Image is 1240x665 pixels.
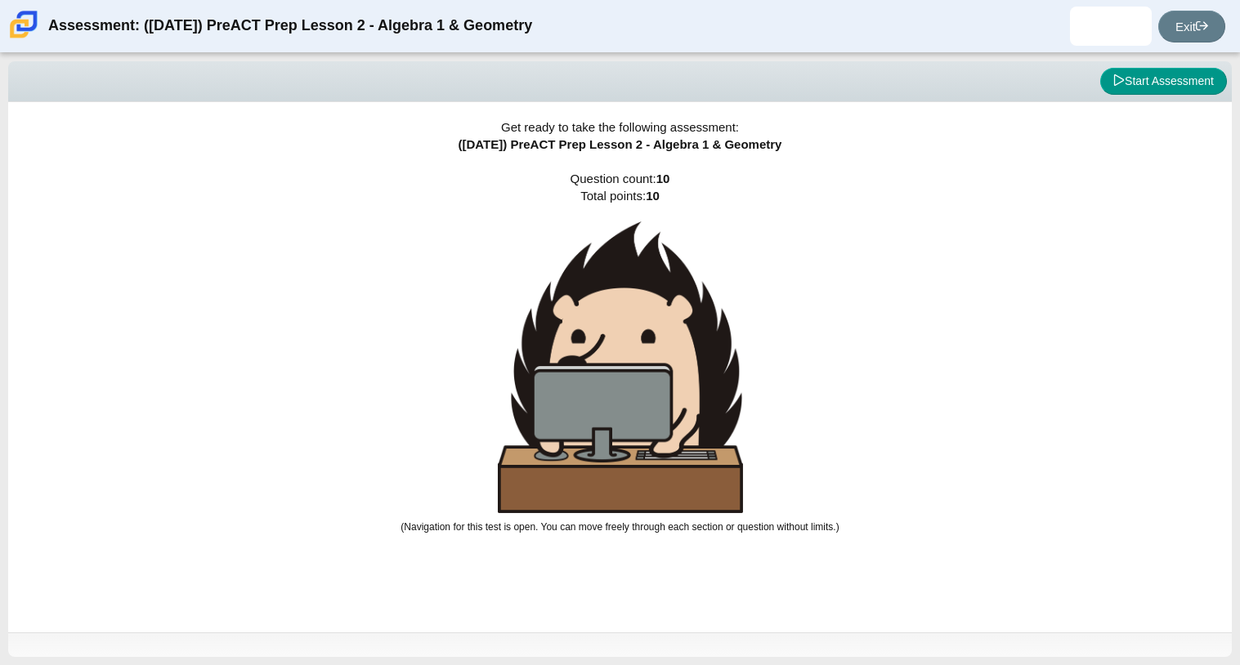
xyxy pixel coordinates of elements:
[401,172,839,533] span: Question count: Total points:
[401,521,839,533] small: (Navigation for this test is open. You can move freely through each section or question without l...
[501,120,739,134] span: Get ready to take the following assessment:
[7,30,41,44] a: Carmen School of Science & Technology
[48,7,532,46] div: Assessment: ([DATE]) PreACT Prep Lesson 2 - Algebra 1 & Geometry
[646,189,660,203] b: 10
[1158,11,1225,42] a: Exit
[7,7,41,42] img: Carmen School of Science & Technology
[459,137,782,151] span: ([DATE]) PreACT Prep Lesson 2 - Algebra 1 & Geometry
[1098,13,1124,39] img: miguel.ruiz-viera.nZt8Uz
[1100,68,1227,96] button: Start Assessment
[656,172,670,185] b: 10
[498,221,743,513] img: hedgehog-behind-computer-large.png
